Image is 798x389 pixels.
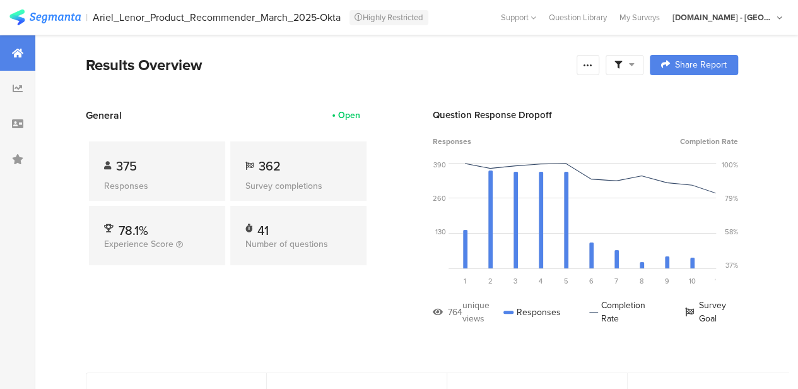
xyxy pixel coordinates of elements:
div: Support [501,8,536,27]
div: Responses [503,299,561,325]
div: 100% [722,160,738,170]
div: Question Response Dropoff [433,108,738,122]
img: segmanta logo [9,9,81,25]
div: | [86,10,88,25]
div: Open [338,109,360,122]
span: 78.1% [119,221,148,240]
div: 130 [435,227,446,237]
span: 1 [464,276,466,286]
span: 5 [564,276,568,286]
div: unique views [462,299,503,325]
div: 79% [725,193,738,203]
span: Completion Rate [680,136,738,147]
div: 764 [448,306,462,319]
div: 37% [725,260,738,270]
span: 10 [689,276,696,286]
div: 58% [725,227,738,237]
span: 11 [715,276,720,286]
a: My Surveys [613,11,666,23]
div: Responses [104,179,210,193]
span: 9 [665,276,669,286]
span: 8 [640,276,643,286]
div: Results Overview [86,54,570,76]
div: Survey completions [245,179,351,193]
span: Experience Score [104,237,173,251]
span: Number of questions [245,237,328,251]
div: Highly Restricted [349,10,428,25]
div: Survey Goal [685,299,738,325]
div: [DOMAIN_NAME] - [GEOGRAPHIC_DATA] [672,11,773,23]
span: 4 [539,276,543,286]
span: Responses [433,136,471,147]
a: Question Library [543,11,613,23]
span: 3 [513,276,517,286]
span: 375 [116,157,137,176]
span: 2 [488,276,493,286]
div: Ariel_Lenor_Product_Recommender_March_2025-Okta [93,11,341,23]
span: 7 [614,276,618,286]
div: 390 [433,160,446,170]
span: 6 [589,276,594,286]
span: 362 [259,157,281,176]
div: Completion Rate [589,299,657,325]
div: 41 [257,221,269,234]
span: Share Report [675,61,727,69]
div: 260 [433,193,446,203]
span: General [86,108,122,123]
